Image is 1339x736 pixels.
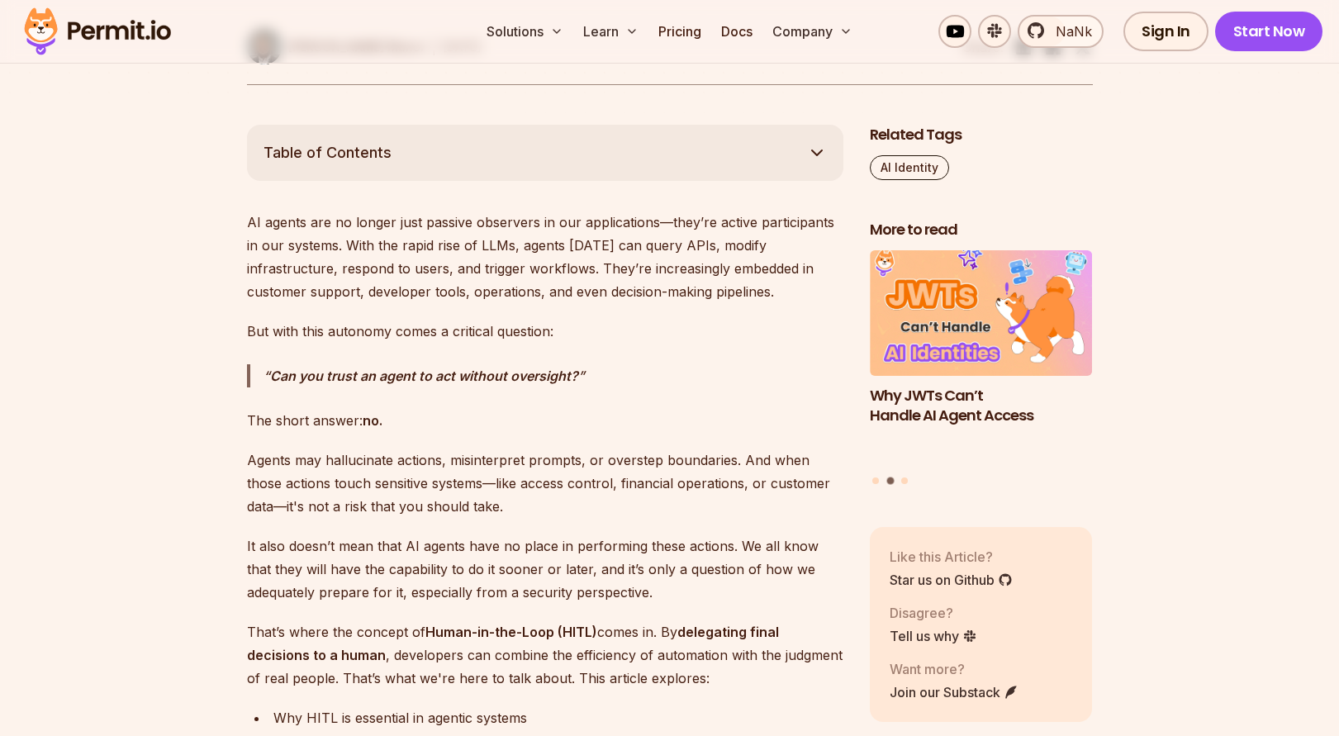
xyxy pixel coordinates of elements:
[480,15,570,48] button: Solutions
[1123,12,1208,51] a: Sign In
[715,15,759,48] a: Docs
[872,477,879,484] button: Go to slide 1
[17,3,178,59] img: Permit logo
[890,547,1013,567] p: Like this Article?
[870,250,1093,468] a: Why JWTs Can’t Handle AI Agent AccessWhy JWTs Can’t Handle AI Agent Access
[890,659,1018,679] p: Want more?
[886,477,894,485] button: Go to slide 2
[247,211,843,303] p: AI agents are no longer just passive observers in our applications—they’re active participants in...
[247,624,779,663] strong: delegating final decisions to a human
[273,706,843,729] div: Why HITL is essential in agentic systems
[890,570,1013,590] a: Star us on Github
[890,682,1018,702] a: Join our Substack
[247,449,843,518] p: Agents may hallucinate actions, misinterpret prompts, or overstep boundaries. And when those acti...
[1018,15,1104,48] a: NaNk
[901,477,908,484] button: Go to slide 3
[890,603,977,623] p: Disagree?
[425,624,597,640] strong: Human-in-the-Loop (HITL)
[870,386,1093,427] h3: Why JWTs Can’t Handle AI Agent Access
[870,250,1093,487] div: Posts
[870,250,1093,376] img: Why JWTs Can’t Handle AI Agent Access
[870,155,949,180] a: AI Identity
[577,15,645,48] button: Learn
[264,141,392,164] span: Table of Contents
[270,368,578,384] strong: Can you trust an agent to act without oversight?
[247,320,843,343] p: But with this autonomy comes a critical question:
[247,409,843,432] p: The short answer:
[870,125,1093,145] h2: Related Tags
[247,534,843,604] p: It also doesn’t mean that AI agents have no place in performing these actions. We all know that t...
[766,15,859,48] button: Company
[652,15,708,48] a: Pricing
[870,220,1093,240] h2: More to read
[363,412,382,429] strong: no.
[890,626,977,646] a: Tell us why
[247,125,843,181] button: Table of Contents
[247,620,843,690] p: That’s where the concept of comes in. By , developers can combine the efficiency of automation wi...
[870,250,1093,468] li: 2 of 3
[1046,21,1092,41] span: NaNk
[1215,12,1323,51] a: Start Now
